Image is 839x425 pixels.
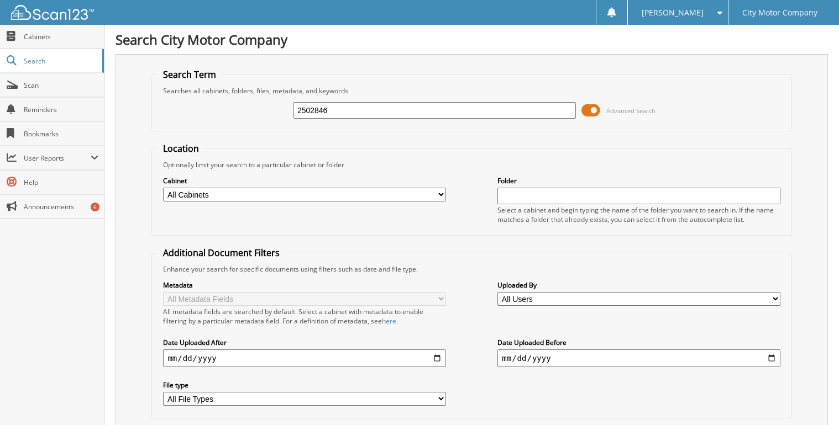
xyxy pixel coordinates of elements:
span: Search [24,56,97,66]
div: Optionally limit your search to a particular cabinet or folder [158,160,785,169]
div: Select a cabinet and begin typing the name of the folder you want to search in. If the name match... [497,205,780,224]
label: Date Uploaded After [163,338,445,347]
span: Announcements [24,202,98,211]
legend: Additional Document Filters [158,247,285,259]
span: Advanced Search [606,107,656,115]
span: Help [24,178,98,187]
span: Cabinets [24,32,98,41]
label: File type [163,380,445,390]
span: Bookmarks [24,129,98,139]
label: Date Uploaded Before [497,338,780,347]
div: Enhance your search for specific documents using filters such as date and file type. [158,264,785,274]
h1: Search City Motor Company [116,30,828,49]
div: All metadata fields are searched by default. Select a cabinet with metadata to enable filtering b... [163,307,445,326]
span: Scan [24,81,98,90]
span: City Motor Company [742,9,817,16]
div: 6 [91,203,99,211]
a: here [382,316,396,326]
span: Reminders [24,105,98,114]
input: start [163,349,445,367]
legend: Location [158,142,204,155]
span: User Reports [24,153,91,163]
span: [PERSON_NAME] [642,9,704,16]
label: Cabinet [163,176,445,185]
legend: Search Term [158,68,222,81]
img: scan123-logo-white.svg [11,5,94,20]
div: Searches all cabinets, folders, files, metadata, and keywords [158,86,785,95]
label: Uploaded By [497,280,780,290]
label: Folder [497,176,780,185]
input: end [497,349,780,367]
label: Metadata [163,280,445,290]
